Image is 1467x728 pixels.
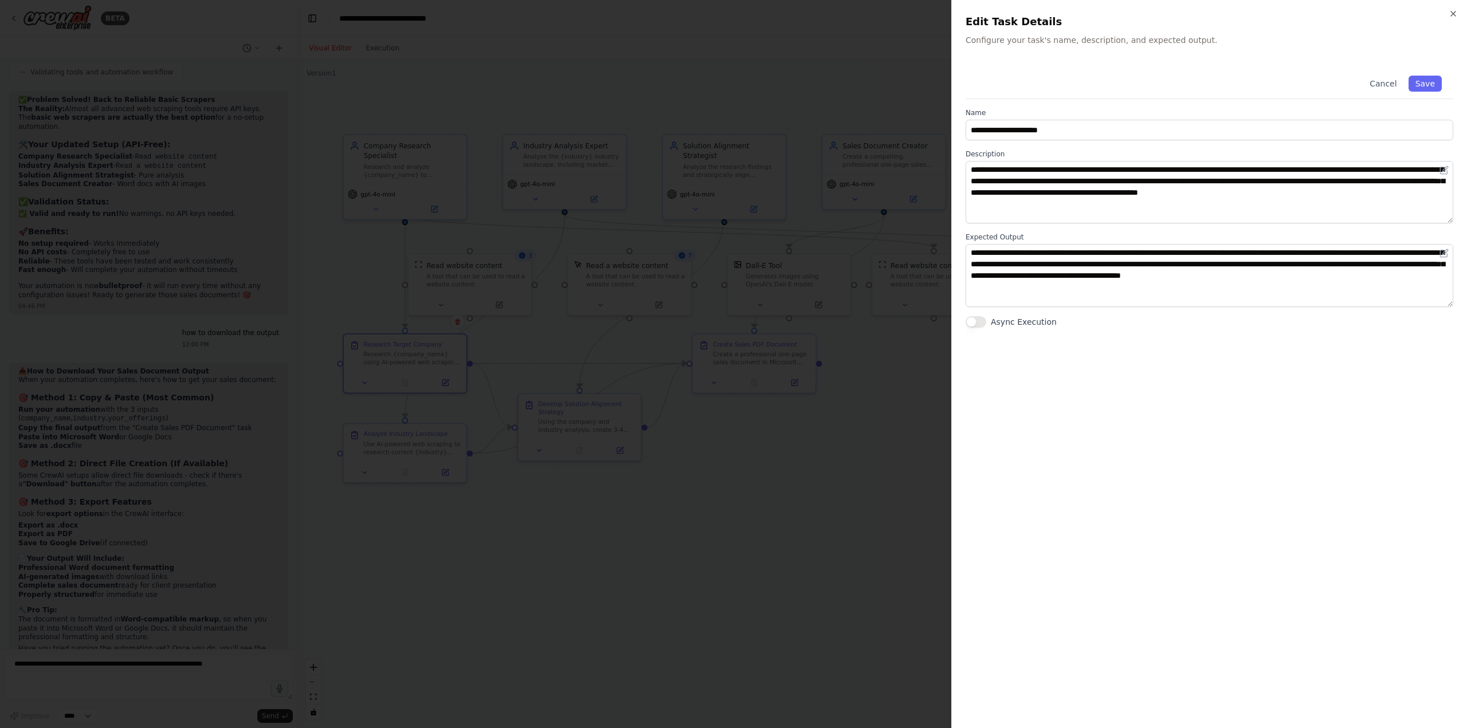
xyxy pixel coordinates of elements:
[966,233,1453,242] label: Expected Output
[1363,76,1403,92] button: Cancel
[966,108,1453,117] label: Name
[966,34,1453,46] p: Configure your task's name, description, and expected output.
[966,149,1453,159] label: Description
[991,316,1057,328] label: Async Execution
[1437,163,1451,177] button: Open in editor
[1437,246,1451,260] button: Open in editor
[966,14,1453,30] h2: Edit Task Details
[1409,76,1442,92] button: Save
